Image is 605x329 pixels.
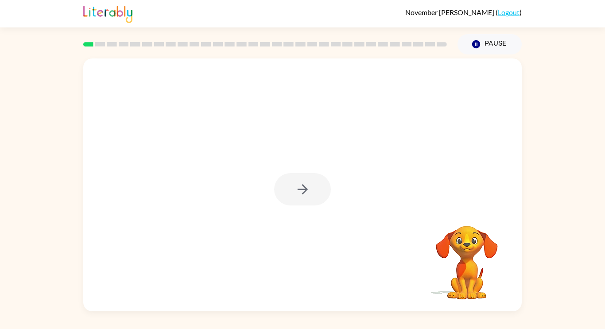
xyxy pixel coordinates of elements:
video: Your browser must support playing .mp4 files to use Literably. Please try using another browser. [423,212,511,301]
button: Pause [458,34,522,54]
span: November [PERSON_NAME] [405,8,496,16]
img: Literably [83,4,132,23]
div: ( ) [405,8,522,16]
a: Logout [498,8,520,16]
